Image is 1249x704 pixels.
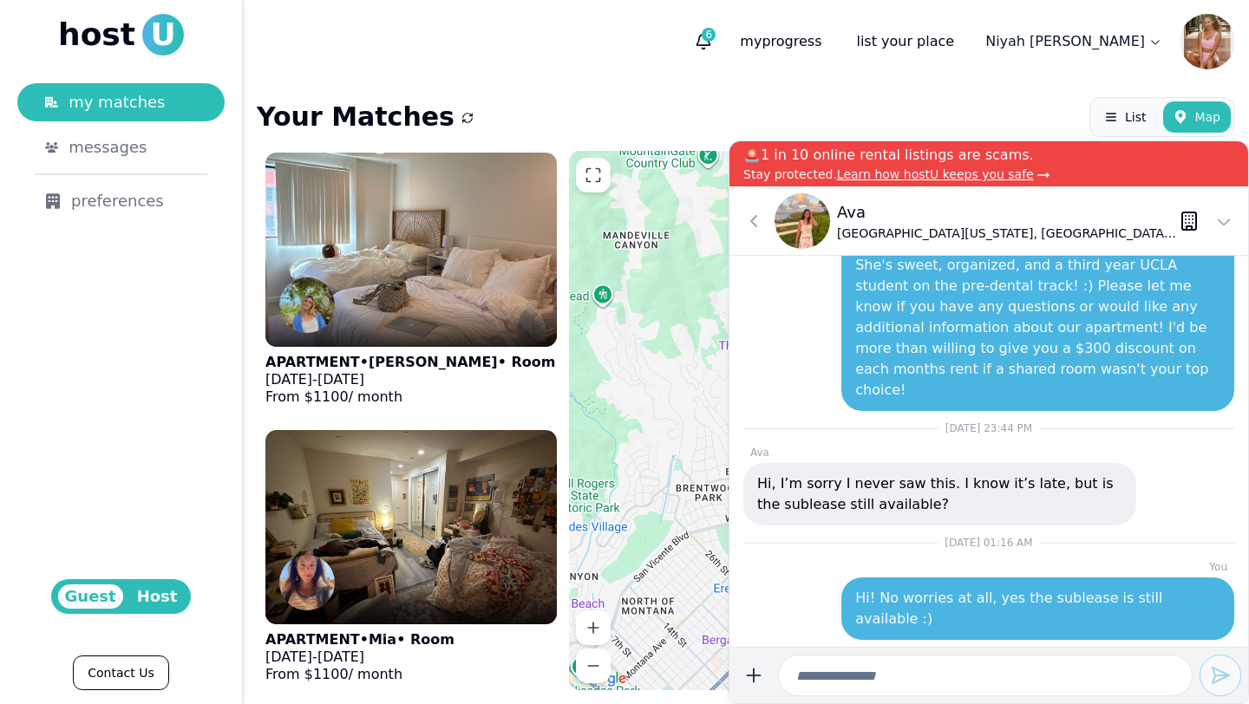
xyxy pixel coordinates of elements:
img: APARTMENT [265,153,557,347]
span: 6 [702,28,716,42]
p: 🚨1 in 10 online rental listings are scams. [743,145,1234,166]
a: Contact Us [73,655,168,690]
span: [DATE] [317,371,364,388]
span: Host [130,584,185,609]
a: hostU [58,14,184,55]
a: APARTMENTMia Marcillac avatarAPARTMENT•Mia• Room[DATE]-[DATE]From $1100/ month [257,421,566,699]
button: Zoom out [576,649,611,683]
a: preferences [17,182,225,220]
p: Hi, I’m sorry I never saw this. I know it’s late, but is the sublease still available? [757,473,1122,515]
p: You [743,560,1234,574]
p: Hi Ava! I'm so sorry about the late response! It is a shared room with my close friend [PERSON_NA... [855,213,1220,401]
p: APARTMENT • Mia • Room [265,631,454,649]
span: [DATE] [265,371,312,388]
a: list your place [842,24,968,59]
a: APARTMENTLindsay Hellman avatarAPARTMENT•[PERSON_NAME]• Room[DATE]-[DATE]From $1100/ month [257,144,566,421]
button: Zoom in [576,610,611,645]
p: Niyah [PERSON_NAME] [985,31,1145,52]
p: progress [726,24,835,59]
img: Mia Marcillac avatar [279,555,335,610]
span: [DATE] [317,649,364,665]
span: U [142,14,184,55]
span: my [740,33,762,49]
p: Stay protected. [743,166,1234,183]
span: List [1125,108,1146,126]
p: - [265,649,454,666]
img: Ava Adlao avatar [775,193,830,249]
span: [DATE] [265,649,312,665]
button: Enter fullscreen [576,158,611,192]
span: Learn how hostU keeps you safe [837,167,1034,181]
button: List [1094,101,1156,133]
a: Niyah [PERSON_NAME] [975,24,1173,59]
span: Map [1194,108,1220,126]
span: [DATE] 01:16 AM [945,537,1032,549]
h1: Your Matches [257,101,454,133]
span: my matches [69,90,165,114]
p: From $ 1100 / month [265,388,555,406]
img: APARTMENT [265,430,557,624]
img: Niyah Coleman avatar [1180,14,1235,69]
p: From $ 1100 / month [265,666,454,683]
img: Lindsay Hellman avatar [279,277,335,333]
button: 6 [688,26,719,57]
p: Ava [837,200,1179,225]
a: my matches [17,83,225,121]
p: - [265,371,555,388]
a: messages [17,128,225,166]
p: [GEOGRAPHIC_DATA][US_STATE], [GEOGRAPHIC_DATA] ([GEOGRAPHIC_DATA]) ' 24 [837,225,1179,242]
span: Guest [58,584,123,609]
span: [DATE] 23:44 PM [945,422,1032,434]
img: Google [573,668,631,690]
p: Hi! No worries at all, yes the sublease is still available :) [855,588,1220,629]
a: Open this area in Google Maps (opens a new window) [573,668,631,690]
button: Map [1163,101,1231,133]
p: Ava [743,446,1234,460]
p: APARTMENT • [PERSON_NAME] • Room [265,354,555,371]
span: messages [69,135,147,160]
div: preferences [45,189,197,213]
span: host [58,17,135,52]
